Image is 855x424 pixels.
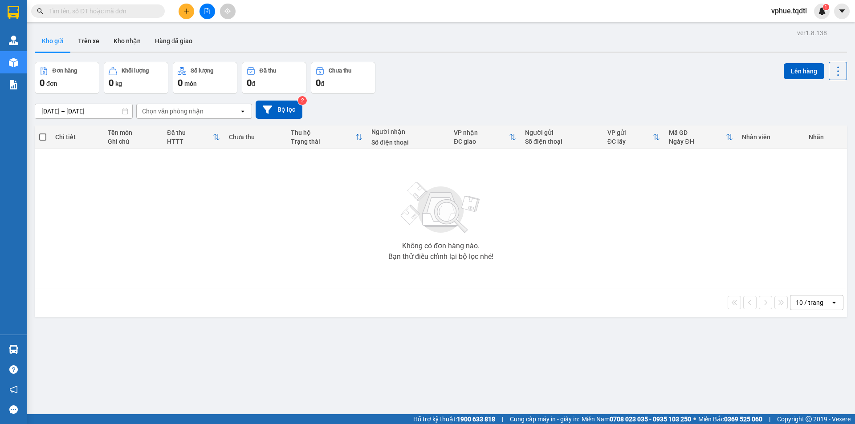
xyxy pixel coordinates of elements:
img: svg+xml;base64,PHN2ZyBjbGFzcz0ibGlzdC1wbHVnX19zdmciIHhtbG5zPSJodHRwOi8vd3d3LnczLm9yZy8yMDAwL3N2Zy... [396,177,485,239]
div: Tên món [108,129,158,136]
span: Hỗ trợ kỹ thuật: [413,414,495,424]
span: | [502,414,503,424]
span: Cung cấp máy in - giấy in: [510,414,579,424]
button: Kho nhận [106,30,148,52]
span: đ [321,80,324,87]
button: Số lượng0món [173,62,237,94]
span: notification [9,385,18,394]
button: plus [179,4,194,19]
sup: 2 [298,96,307,105]
span: aim [224,8,231,14]
div: HTTT [167,138,213,145]
input: Tìm tên, số ĐT hoặc mã đơn [49,6,154,16]
div: Đã thu [167,129,213,136]
img: warehouse-icon [9,345,18,354]
button: Trên xe [71,30,106,52]
span: search [37,8,43,14]
div: Số điện thoại [525,138,598,145]
span: vphue.tqdtl [764,5,814,16]
button: aim [220,4,236,19]
span: 0 [109,77,114,88]
button: Bộ lọc [256,101,302,119]
strong: 1900 633 818 [457,416,495,423]
div: Đã thu [260,68,276,74]
div: Khối lượng [122,68,149,74]
img: solution-icon [9,80,18,89]
button: Khối lượng0kg [104,62,168,94]
button: Đơn hàng0đơn [35,62,99,94]
th: Toggle SortBy [603,125,665,149]
span: file-add [204,8,210,14]
th: Toggle SortBy [449,125,521,149]
span: caret-down [838,7,846,15]
svg: open [239,108,246,115]
span: đ [252,80,255,87]
button: Kho gửi [35,30,71,52]
div: ver 1.8.138 [797,28,827,38]
strong: 0369 525 060 [724,416,762,423]
div: Số điện thoại [371,139,445,146]
span: ⚪️ [693,417,696,421]
button: caret-down [834,4,850,19]
div: Thu hộ [291,129,355,136]
span: copyright [806,416,812,422]
span: đơn [46,80,57,87]
div: Nhân viên [742,133,799,141]
div: ĐC lấy [607,138,653,145]
div: ĐC giao [454,138,509,145]
div: VP nhận [454,129,509,136]
div: Ngày ĐH [669,138,726,145]
div: VP gửi [607,129,653,136]
span: | [769,414,770,424]
div: 10 / trang [796,298,823,307]
span: món [184,80,197,87]
div: Không có đơn hàng nào. [402,242,480,250]
img: warehouse-icon [9,36,18,45]
strong: 0708 023 035 - 0935 103 250 [610,416,691,423]
span: 1 [824,4,827,10]
img: icon-new-feature [818,7,826,15]
span: 0 [178,77,183,88]
span: 0 [316,77,321,88]
div: Chưa thu [229,133,282,141]
div: Bạn thử điều chỉnh lại bộ lọc nhé! [388,253,493,260]
div: Người gửi [525,129,598,136]
div: Chọn văn phòng nhận [142,107,204,116]
span: question-circle [9,365,18,374]
th: Toggle SortBy [163,125,224,149]
span: 0 [40,77,45,88]
button: Chưa thu0đ [311,62,375,94]
button: Lên hàng [784,63,824,79]
span: plus [183,8,190,14]
span: kg [115,80,122,87]
div: Nhãn [809,133,843,141]
th: Toggle SortBy [664,125,737,149]
div: Số lượng [191,68,213,74]
th: Toggle SortBy [286,125,367,149]
button: Hàng đã giao [148,30,199,52]
div: Người nhận [371,128,445,135]
span: message [9,405,18,414]
div: Đơn hàng [53,68,77,74]
span: 0 [247,77,252,88]
button: file-add [199,4,215,19]
span: Miền Bắc [698,414,762,424]
button: Đã thu0đ [242,62,306,94]
img: logo-vxr [8,6,19,19]
svg: open [831,299,838,306]
div: Mã GD [669,129,726,136]
input: Select a date range. [35,104,132,118]
sup: 1 [823,4,829,10]
div: Ghi chú [108,138,158,145]
img: warehouse-icon [9,58,18,67]
div: Chi tiết [55,133,98,141]
span: Miền Nam [582,414,691,424]
div: Trạng thái [291,138,355,145]
div: Chưa thu [329,68,351,74]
